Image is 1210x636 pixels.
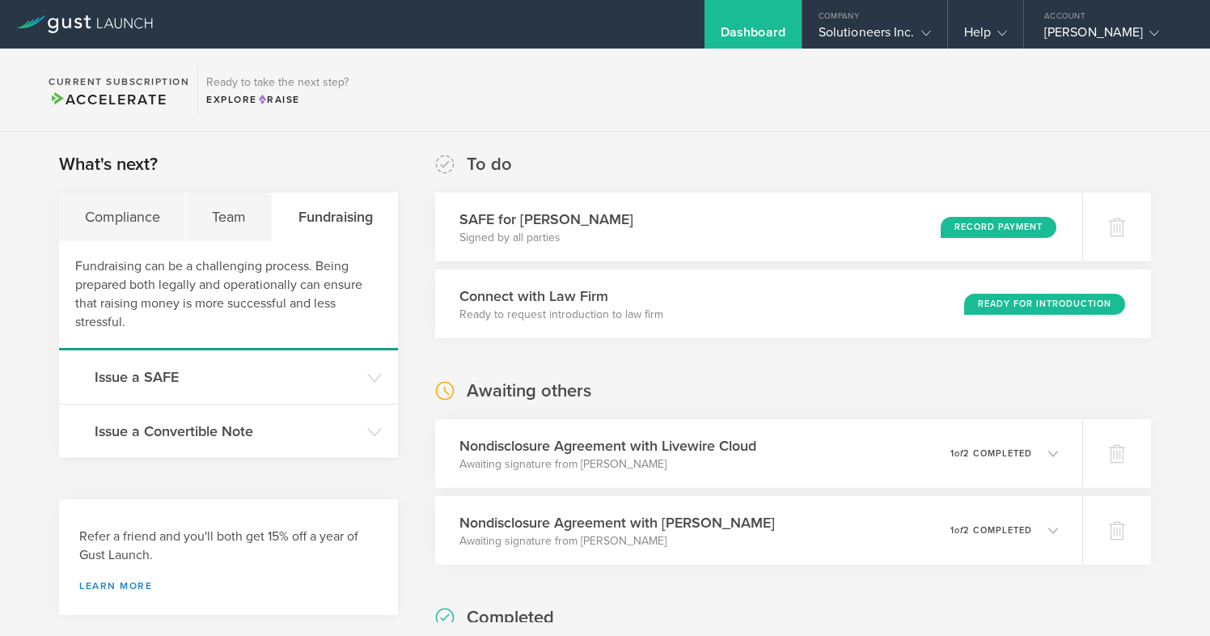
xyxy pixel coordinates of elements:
[721,24,785,49] div: Dashboard
[186,193,272,241] div: Team
[273,193,398,241] div: Fundraising
[257,94,300,105] span: Raise
[59,153,158,176] h2: What's next?
[459,230,633,246] p: Signed by all parties
[59,193,186,241] div: Compliance
[459,286,663,307] h3: Connect with Law Firm
[954,448,963,459] em: of
[941,217,1056,238] div: Record Payment
[964,24,1007,49] div: Help
[49,91,167,108] span: Accelerate
[954,525,963,536] em: of
[459,456,756,473] p: Awaiting signature from [PERSON_NAME]
[950,526,1032,535] p: 1 2 completed
[79,528,378,565] h3: Refer a friend and you'll both get 15% off a year of Gust Launch.
[459,512,775,533] h3: Nondisclosure Agreement with [PERSON_NAME]
[950,449,1032,458] p: 1 2 completed
[1044,24,1182,49] div: [PERSON_NAME]
[459,435,756,456] h3: Nondisclosure Agreement with Livewire Cloud
[206,92,349,107] div: Explore
[819,24,931,49] div: Solutioneers Inc.
[964,294,1125,315] div: Ready for Introduction
[467,379,591,403] h2: Awaiting others
[459,307,663,323] p: Ready to request introduction to law firm
[49,77,189,87] h2: Current Subscription
[59,241,398,350] div: Fundraising can be a challenging process. Being prepared both legally and operationally can ensur...
[95,421,359,442] h3: Issue a Convertible Note
[435,269,1151,338] div: Connect with Law FirmReady to request introduction to law firmReady for Introduction
[197,65,357,115] div: Ready to take the next step?ExploreRaise
[467,606,554,630] h2: Completed
[467,153,512,176] h2: To do
[206,77,349,88] h3: Ready to take the next step?
[435,193,1082,261] div: SAFE for [PERSON_NAME]Signed by all partiesRecord Payment
[79,581,378,591] a: Learn more
[459,209,633,230] h3: SAFE for [PERSON_NAME]
[95,367,359,388] h3: Issue a SAFE
[459,533,775,549] p: Awaiting signature from [PERSON_NAME]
